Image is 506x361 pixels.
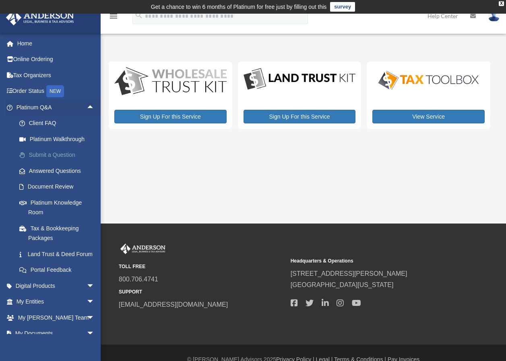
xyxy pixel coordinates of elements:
img: User Pic [488,10,500,22]
img: Anderson Advisors Platinum Portal [119,244,167,254]
a: Platinum Walkthrough [11,131,107,147]
a: Online Ordering [6,51,107,68]
a: Answered Questions [11,163,107,179]
a: Digital Productsarrow_drop_down [6,278,103,294]
a: [EMAIL_ADDRESS][DOMAIN_NAME] [119,301,228,308]
small: Headquarters & Operations [291,257,457,265]
a: Home [6,35,107,51]
div: Get a chance to win 6 months of Platinum for free just by filling out this [151,2,327,12]
span: arrow_drop_up [87,99,103,116]
a: [GEOGRAPHIC_DATA][US_STATE] [291,281,394,288]
a: Submit a Question [11,147,107,163]
img: Anderson Advisors Platinum Portal [4,10,76,25]
a: My Documentsarrow_drop_down [6,326,107,342]
a: menu [109,14,118,21]
a: Tax & Bookkeeping Packages [11,220,107,246]
a: Platinum Knowledge Room [11,195,107,220]
div: NEW [46,85,64,97]
a: Sign Up For this Service [244,110,356,123]
img: LandTrust_lgo-1.jpg [244,67,356,91]
a: Tax Organizers [6,67,107,83]
a: Land Trust & Deed Forum [11,246,107,262]
a: Platinum Q&Aarrow_drop_up [6,99,107,115]
a: Sign Up For this Service [114,110,227,123]
span: arrow_drop_down [87,310,103,326]
img: WS-Trust-Kit-lgo-1.jpg [114,67,227,97]
a: Portal Feedback [11,262,107,278]
small: TOLL FREE [119,263,285,271]
span: arrow_drop_down [87,326,103,342]
a: My Entitiesarrow_drop_down [6,294,107,310]
span: arrow_drop_down [87,278,103,294]
small: SUPPORT [119,288,285,296]
a: Client FAQ [11,115,107,131]
a: survey [330,2,355,12]
span: arrow_drop_down [87,294,103,310]
a: Document Review [11,179,107,195]
a: My [PERSON_NAME] Teamarrow_drop_down [6,310,107,326]
a: [STREET_ADDRESS][PERSON_NAME] [291,270,407,277]
i: menu [109,11,118,21]
a: View Service [372,110,485,123]
div: close [499,1,504,6]
i: search [134,11,143,20]
a: Order StatusNEW [6,83,107,100]
a: 800.706.4741 [119,276,158,283]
